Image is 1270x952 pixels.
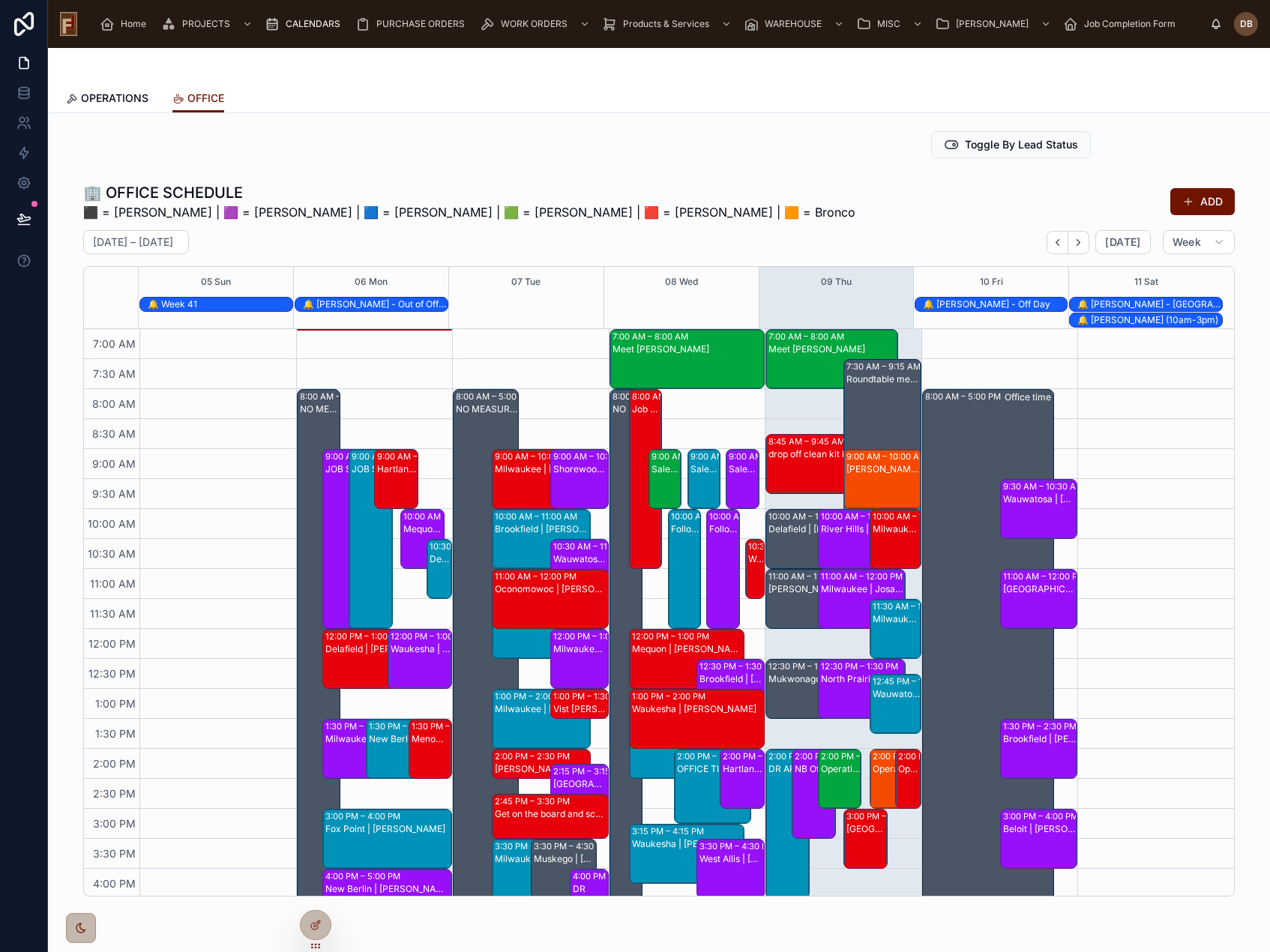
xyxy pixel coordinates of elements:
div: 8:00 AM – 5:00 PMNO MEASURES - IN FIELD [298,390,340,928]
div: 12:30 PM – 1:30 PM [821,660,902,672]
div: drop off clean kit look at lose plank [PERSON_NAME] [768,448,896,460]
div: 8:00 AM – 5:00 PM [456,391,535,403]
div: 2:00 PM – 2:30 PM [495,750,574,762]
div: 3:00 PM – 4:00 PM [1003,810,1082,822]
div: 3:00 PM – 4:00 PMBeloit | [PERSON_NAME] & Houston's Steak Joint [1001,810,1077,868]
span: 1:30 PM [91,727,139,740]
div: 1:30 PM – 2:30 PM[GEOGRAPHIC_DATA] | [PERSON_NAME] [630,720,705,778]
div: 11:00 AM – 12:00 PM [1003,570,1089,582]
span: OPERATIONS [81,91,148,106]
div: 9:30 AM – 10:30 AM [1003,480,1087,492]
div: 9:00 AM – 10:00 AMSales Mtg [688,450,720,508]
div: Wauwatosa | [PERSON_NAME] Reality Inc [553,553,607,565]
div: 12:00 PM – 1:00 PM [553,630,634,642]
div: 12:00 PM – 1:00 PM [391,630,472,642]
div: 10 Fri [980,267,1003,297]
div: 10:00 AM – 11:00 AMMequon | [PERSON_NAME] [PERSON_NAME] [401,510,444,568]
span: 2:30 PM [89,787,139,800]
div: 2:00 PM – 3:00 PMOperations Mtg [819,750,861,808]
div: 12:00 PM – 1:00 PMMilwaukee | [PERSON_NAME] Reality Inc [551,630,608,688]
div: 9:00 AM – 10:00 AMShorewood | [PERSON_NAME] [551,450,608,508]
div: 10:30 AM – 11:30 AM [748,540,834,552]
div: Waukesha | [PERSON_NAME] [632,838,743,850]
div: 10:30 AM – 11:30 AMWest Allis | [PERSON_NAME] & [PERSON_NAME] [746,540,764,598]
div: New Berlin | [PERSON_NAME] [369,733,438,745]
div: Delafield | [PERSON_NAME] [430,553,451,565]
div: 8:00 AM – 5:00 PMNO MEASURES - IN FIELD [610,390,642,928]
div: Waukesha | [PERSON_NAME] [391,643,451,655]
div: 2:15 PM – 3:15 PM[GEOGRAPHIC_DATA] | [GEOGRAPHIC_DATA] [551,765,608,823]
div: [PERSON_NAME]‘s job [495,763,589,775]
div: 4:00 PM – 5:00 PM [325,870,404,882]
div: Milwaukee | [PERSON_NAME] [873,613,920,625]
div: Brookfield | [PERSON_NAME] [1003,733,1077,745]
div: 12:30 PM – 1:30 PMNorth Prairie | [PERSON_NAME] [819,660,906,718]
div: 3:30 PM – 4:30 PMWest Allis | [PERSON_NAME] [697,840,764,898]
div: 8:00 AM – 5:00 PMOffice time [923,390,1053,928]
div: Roundtable meeting [846,373,920,385]
div: 10:30 AM – 11:30 AMWauwatosa | [PERSON_NAME] Reality Inc [551,540,608,598]
div: 9:00 AM – 10:00 AM [495,451,579,463]
div: Mequon | [PERSON_NAME] [632,643,743,655]
div: 7:30 AM – 9:15 AMRoundtable meeting [844,360,921,463]
div: 11:00 AM – 12:00 PMOconomowoc | [PERSON_NAME] [493,570,608,628]
span: 11:30 AM [86,607,139,620]
div: 11 Sat [1134,267,1158,297]
div: Oconomowoc | [PERSON_NAME] [495,583,607,595]
div: 8:00 AM – 11:00 AM [632,391,714,403]
div: 1:00 PM – 2:00 PM [495,690,572,702]
div: 2:00 PM – 3:00 PM [821,750,900,762]
a: MISC [852,10,930,37]
div: Job site visits [632,403,660,415]
div: 8:00 AM – 5:00 PM [613,391,692,403]
div: OFFICE TIME [677,763,750,775]
div: 11:00 AM – 12:00 PM [768,570,854,582]
a: OPERATIONS [66,85,148,115]
span: Products & Services [623,18,709,30]
div: 3:00 PM – 4:00 PM [325,810,404,822]
div: 9:00 AM – 12:00 PM [325,451,409,463]
div: 12:00 PM – 1:00 PMWaukesha | [PERSON_NAME] [388,630,451,688]
h2: [DATE] – [DATE] [93,235,173,250]
div: 05 Sun [201,267,231,297]
div: 11:30 AM – 12:30 PMMilwaukee | [PERSON_NAME] [493,600,590,658]
div: 🔔 Week 41 [148,298,292,311]
div: 3:30 PM – 4:30 PMMuskego | [PERSON_NAME] Construction [532,840,596,898]
div: Waukesha | [PERSON_NAME] [632,703,764,715]
div: 🔔 [PERSON_NAME] (10am-3pm) [1077,314,1222,326]
button: ADD [1170,188,1235,215]
button: 08 Wed [665,267,698,297]
a: Home [95,10,157,37]
div: 11:00 AM – 12:00 PM[GEOGRAPHIC_DATA] | [PERSON_NAME] [1001,570,1077,628]
div: 11:00 AM – 12:00 PM [821,570,906,582]
button: Next [1068,231,1089,254]
div: 8:45 AM – 9:45 AM [768,436,849,448]
div: Milwaukee | [PERSON_NAME] [495,703,589,715]
div: JOB SITE VISITS [325,463,365,475]
div: 12:45 PM – 1:45 PM [873,675,954,687]
div: 10:30 AM – 11:30 AMDelafield | [PERSON_NAME] [427,540,452,598]
img: App logo [60,12,77,36]
div: 8:45 AM – 9:45 AMdrop off clean kit look at lose plank [PERSON_NAME] [766,435,897,493]
div: 🔔 [PERSON_NAME] - Off Day [923,298,1068,310]
span: 10:00 AM [84,517,139,530]
div: 10:00 AM – 11:00 AM [403,510,490,522]
div: Operations Mtg [821,763,861,775]
div: 10:30 AM – 11:30 AM [553,540,639,552]
span: 3:00 PM [89,817,139,830]
div: 10:00 AM – 12:00 PM [709,510,796,522]
a: WORK ORDERS [475,10,598,37]
div: NO MEASURES - IN FIELD [300,403,340,415]
div: 9:00 AM – 10:00 AM[PERSON_NAME] - Carpet fix at [STREET_ADDRESS][PERSON_NAME] [844,450,921,508]
div: 11:30 AM – 12:30 PM [873,600,958,612]
div: West Allis | [PERSON_NAME] [699,853,763,865]
div: 7:00 AM – 8:00 AMMeet [PERSON_NAME] [766,330,897,388]
div: 4:00 PM – 5:00 PMNew Berlin | [PERSON_NAME] [323,870,451,928]
div: 7:00 AM – 8:00 AM [613,331,692,343]
div: 3:30 PM – 4:30 PM [699,840,778,852]
span: ⬛ = [PERSON_NAME] | 🟪 = [PERSON_NAME] | 🟦 = [PERSON_NAME] | 🟩 = [PERSON_NAME] | 🟥 = [PERSON_NAME]... [83,203,855,221]
div: 10:00 AM – 11:00 AM [873,510,959,522]
div: Meet [PERSON_NAME] [768,343,896,355]
button: [DATE] [1095,230,1150,254]
div: 2:00 PM – 3:00 PMOperations Mtg [870,750,913,808]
